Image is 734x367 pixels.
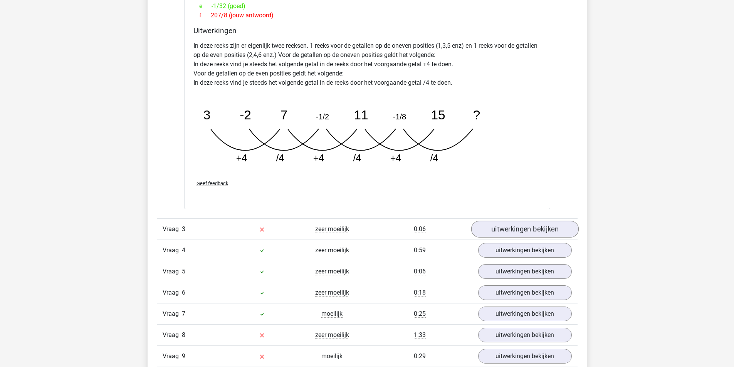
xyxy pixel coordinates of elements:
tspan: +4 [236,152,247,163]
span: 0:59 [414,246,426,254]
span: 9 [182,352,185,360]
span: Vraag [163,225,182,234]
span: Vraag [163,288,182,297]
span: Vraag [163,246,182,255]
span: Vraag [163,352,182,361]
span: 8 [182,331,185,339]
tspan: 11 [354,108,368,122]
tspan: -2 [240,108,251,122]
p: In deze reeks zijn er eigenlijk twee reeksen. 1 reeks voor de getallen op de oneven posities (1,3... [193,41,541,87]
tspan: 7 [280,108,287,122]
tspan: 15 [431,108,445,122]
span: Vraag [163,309,182,318]
span: 4 [182,246,185,254]
a: uitwerkingen bekijken [478,328,572,342]
tspan: -1/2 [316,112,329,121]
tspan: /4 [353,152,361,163]
span: moeilijk [321,310,343,318]
tspan: /4 [430,152,438,163]
span: zeer moeilijk [315,246,349,254]
tspan: -1/8 [393,112,406,121]
span: 0:06 [414,225,426,233]
div: -1/32 (goed) [193,2,541,11]
a: uitwerkingen bekijken [478,349,572,364]
a: uitwerkingen bekijken [478,285,572,300]
span: 5 [182,268,185,275]
tspan: +4 [313,152,324,163]
span: f [199,11,211,20]
tspan: 3 [203,108,210,122]
span: 3 [182,225,185,233]
span: zeer moeilijk [315,225,349,233]
span: zeer moeilijk [315,331,349,339]
span: e [199,2,212,11]
span: zeer moeilijk [315,289,349,297]
span: 0:18 [414,289,426,297]
span: 6 [182,289,185,296]
h4: Uitwerkingen [193,26,541,35]
span: 0:25 [414,310,426,318]
span: 0:29 [414,352,426,360]
span: Geef feedback [197,181,228,186]
a: uitwerkingen bekijken [471,221,578,238]
tspan: /4 [276,152,284,163]
span: moeilijk [321,352,343,360]
a: uitwerkingen bekijken [478,243,572,258]
span: 7 [182,310,185,317]
span: 0:06 [414,268,426,275]
a: uitwerkingen bekijken [478,264,572,279]
span: Vraag [163,330,182,340]
span: 1:33 [414,331,426,339]
tspan: ? [473,108,480,122]
span: zeer moeilijk [315,268,349,275]
span: Vraag [163,267,182,276]
a: uitwerkingen bekijken [478,307,572,321]
tspan: +4 [390,152,401,163]
div: 207/8 (jouw antwoord) [193,11,541,20]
